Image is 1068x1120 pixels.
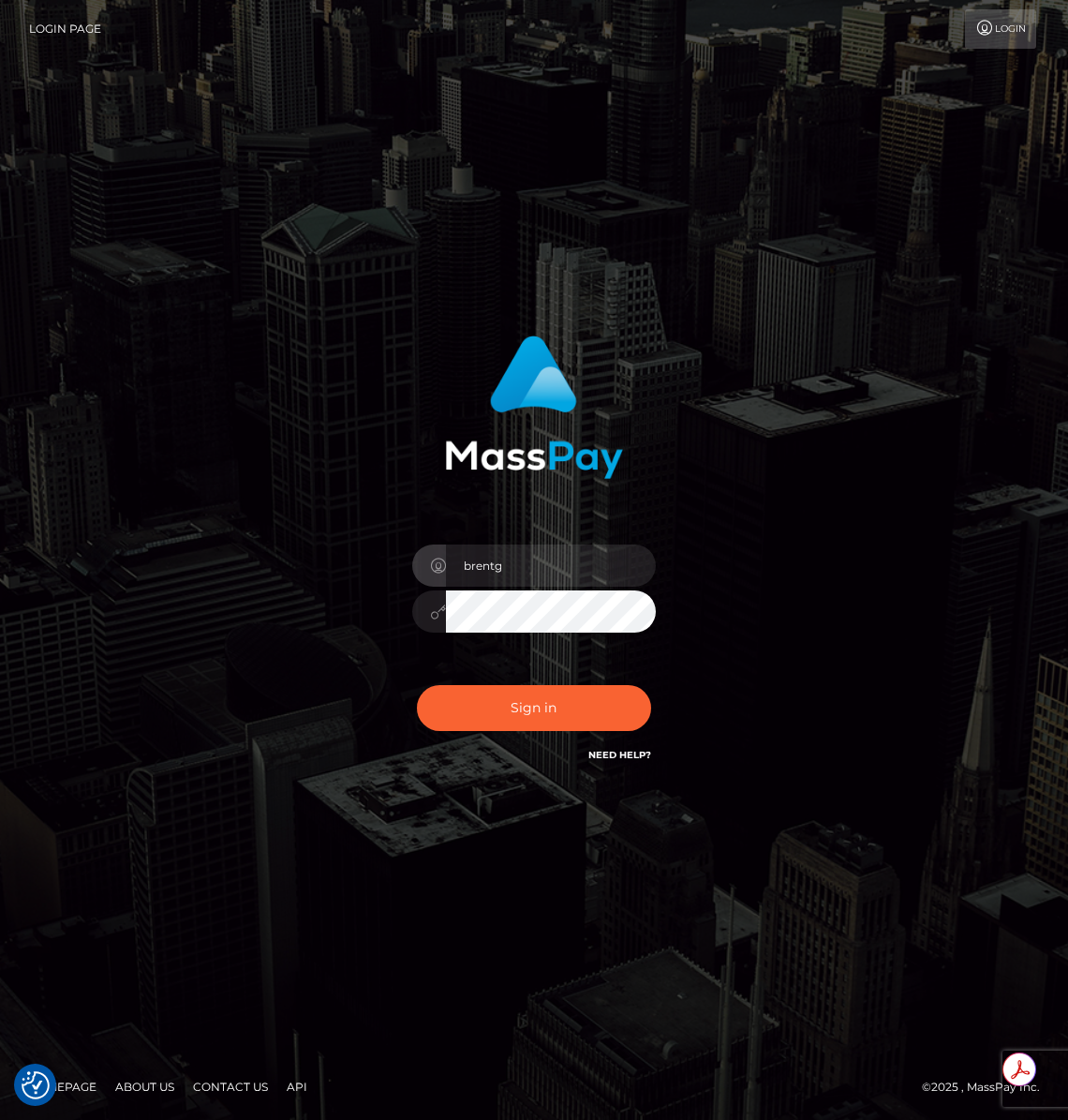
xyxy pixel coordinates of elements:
div: © 2025 , MassPay Inc. [922,1077,1054,1098]
button: Consent Preferences [22,1071,50,1099]
input: Username... [446,545,656,587]
img: Revisit consent button [22,1071,50,1099]
button: Sign in [417,685,651,731]
img: MassPay Login [445,336,623,479]
a: Need Help? [588,749,651,761]
a: About Us [108,1072,182,1101]
a: Login [965,9,1036,49]
a: Contact Us [185,1072,275,1101]
a: Homepage [21,1072,104,1101]
a: API [279,1072,315,1101]
a: Login Page [29,9,101,49]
